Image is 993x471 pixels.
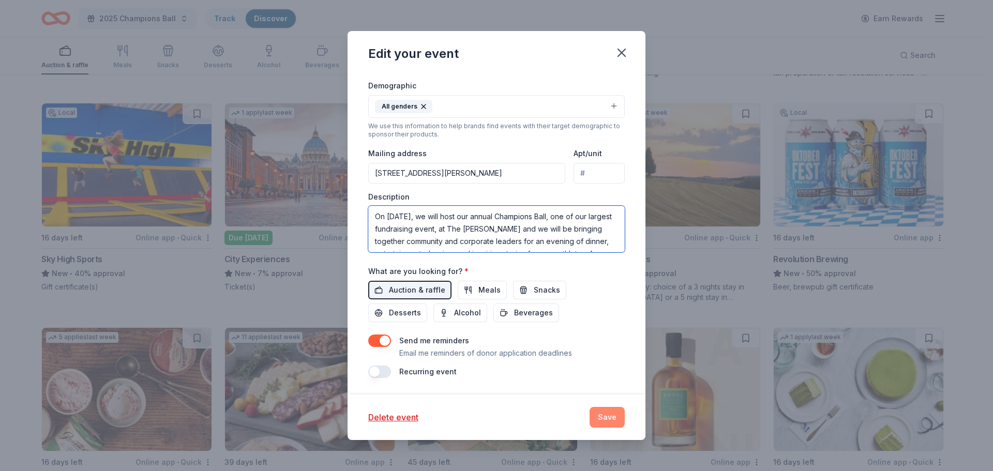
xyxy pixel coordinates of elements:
[399,367,457,376] label: Recurring event
[368,122,625,139] div: We use this information to help brands find events with their target demographic to sponsor their...
[514,307,553,319] span: Beverages
[399,347,572,359] p: Email me reminders of donor application deadlines
[493,303,559,322] button: Beverages
[368,411,418,423] button: Delete event
[513,281,566,299] button: Snacks
[399,336,469,345] label: Send me reminders
[368,281,452,299] button: Auction & raffle
[458,281,507,299] button: Meals
[368,95,625,118] button: All genders
[368,45,459,62] div: Edit your event
[368,148,427,159] label: Mailing address
[590,407,625,428] button: Save
[574,163,625,184] input: #
[389,307,421,319] span: Desserts
[375,100,432,113] div: All genders
[478,284,501,296] span: Meals
[368,266,469,277] label: What are you looking for?
[454,307,481,319] span: Alcohol
[574,148,602,159] label: Apt/unit
[534,284,560,296] span: Snacks
[368,81,416,91] label: Demographic
[389,284,445,296] span: Auction & raffle
[433,303,487,322] button: Alcohol
[368,303,427,322] button: Desserts
[368,206,625,252] textarea: On [DATE], we will host our annual Champions Ball, one of our largest fundraising event, at The [...
[368,192,410,202] label: Description
[368,163,565,184] input: Enter a US address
